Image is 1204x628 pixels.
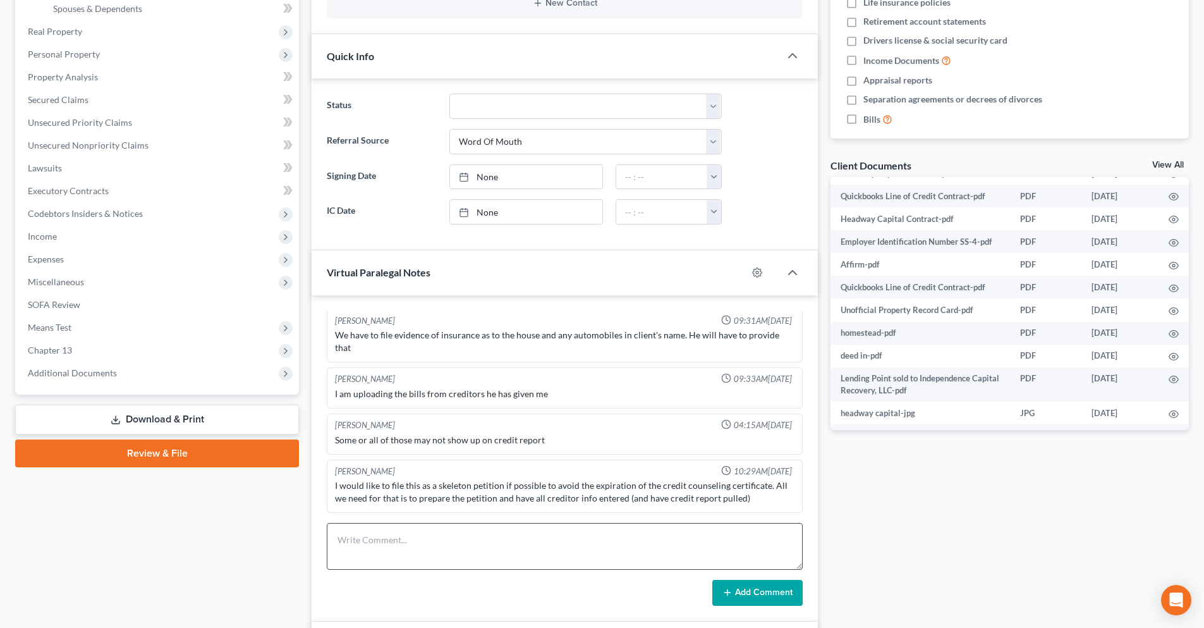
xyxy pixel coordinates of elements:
[320,199,442,225] label: IC Date
[28,231,57,242] span: Income
[335,388,794,400] div: I am uploading the bills from creditors he has given me
[863,113,880,126] span: Bills
[863,54,939,67] span: Income Documents
[335,465,395,477] div: [PERSON_NAME]
[1081,424,1158,459] td: [DATE]
[734,465,792,477] span: 10:29AM[DATE]
[18,134,299,157] a: Unsecured Nonpriority Claims
[28,26,82,37] span: Real Property
[18,180,299,202] a: Executory Contracts
[830,207,1010,230] td: Headway Capital Contract-pdf
[335,315,395,327] div: [PERSON_NAME]
[1081,345,1158,367] td: [DATE]
[28,140,149,151] span: Unsecured Nonpriority Claims
[712,580,803,606] button: Add Comment
[15,440,299,467] a: Review & File
[863,74,932,87] span: Appraisal reports
[327,266,430,278] span: Virtual Paralegal Notes
[28,208,143,219] span: Codebtors Insiders & Notices
[28,254,64,264] span: Expenses
[320,164,442,190] label: Signing Date
[830,185,1010,207] td: Quickbooks Line of Credit Contract-pdf
[15,405,299,434] a: Download & Print
[1010,230,1081,253] td: PDF
[1010,322,1081,345] td: PDF
[450,165,602,189] a: None
[28,49,100,59] span: Personal Property
[28,163,62,173] span: Lawsuits
[734,315,792,327] span: 09:31AM[DATE]
[1010,345,1081,367] td: PDF
[1081,185,1158,207] td: [DATE]
[830,253,1010,276] td: Affirm-pdf
[18,89,299,111] a: Secured Claims
[1081,402,1158,424] td: [DATE]
[450,200,602,224] a: None
[1081,276,1158,299] td: [DATE]
[830,345,1010,367] td: deed in-pdf
[28,117,132,128] span: Unsecured Priority Claims
[320,94,442,119] label: Status
[830,322,1010,345] td: homestead-pdf
[18,157,299,180] a: Lawsuits
[1081,367,1158,402] td: [DATE]
[335,419,395,431] div: [PERSON_NAME]
[1081,322,1158,345] td: [DATE]
[616,200,707,224] input: -- : --
[320,129,442,154] label: Referral Source
[830,276,1010,299] td: Quickbooks Line of Credit Contract-pdf
[1010,299,1081,321] td: PDF
[1010,276,1081,299] td: PDF
[18,293,299,316] a: SOFA Review
[335,434,794,446] div: Some or all of those may not show up on credit report
[1081,253,1158,276] td: [DATE]
[830,159,911,172] div: Client Documents
[53,3,142,14] span: Spouses & Dependents
[830,299,1010,321] td: Unofficial Property Record Card-pdf
[28,322,71,333] span: Means Test
[863,15,986,28] span: Retirement account statements
[18,66,299,89] a: Property Analysis
[1010,402,1081,424] td: JPG
[1010,253,1081,276] td: PDF
[1152,161,1184,169] a: View All
[1010,424,1081,459] td: JPEG
[327,50,374,62] span: Quick Info
[830,402,1010,424] td: headway capital-jpg
[863,93,1042,106] span: Separation agreements or decrees of divorces
[335,329,794,354] div: We have to file evidence of insurance as to the house and any automobiles in client's name. He wi...
[734,373,792,385] span: 09:33AM[DATE]
[335,479,794,505] div: I would like to file this as a skeleton petition if possible to avoid the expiration of the credi...
[734,419,792,431] span: 04:15AM[DATE]
[28,367,117,378] span: Additional Documents
[1081,299,1158,321] td: [DATE]
[28,345,72,355] span: Chapter 13
[28,94,88,105] span: Secured Claims
[616,165,707,189] input: -- : --
[28,299,80,310] span: SOFA Review
[28,276,84,287] span: Miscellaneous
[830,230,1010,253] td: Employer Identification Number SS-4-pdf
[18,111,299,134] a: Unsecured Priority Claims
[830,424,1010,459] td: [PERSON_NAME] & [PERSON_NAME] LLC (1)-JPEG
[1010,207,1081,230] td: PDF
[335,373,395,385] div: [PERSON_NAME]
[863,34,1007,47] span: Drivers license & social security card
[28,185,109,196] span: Executory Contracts
[28,71,98,82] span: Property Analysis
[1081,207,1158,230] td: [DATE]
[1161,585,1191,615] div: Open Intercom Messenger
[1081,230,1158,253] td: [DATE]
[1010,185,1081,207] td: PDF
[1010,367,1081,402] td: PDF
[830,367,1010,402] td: Lending Point sold to Independence Capital Recovery, LLC-pdf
